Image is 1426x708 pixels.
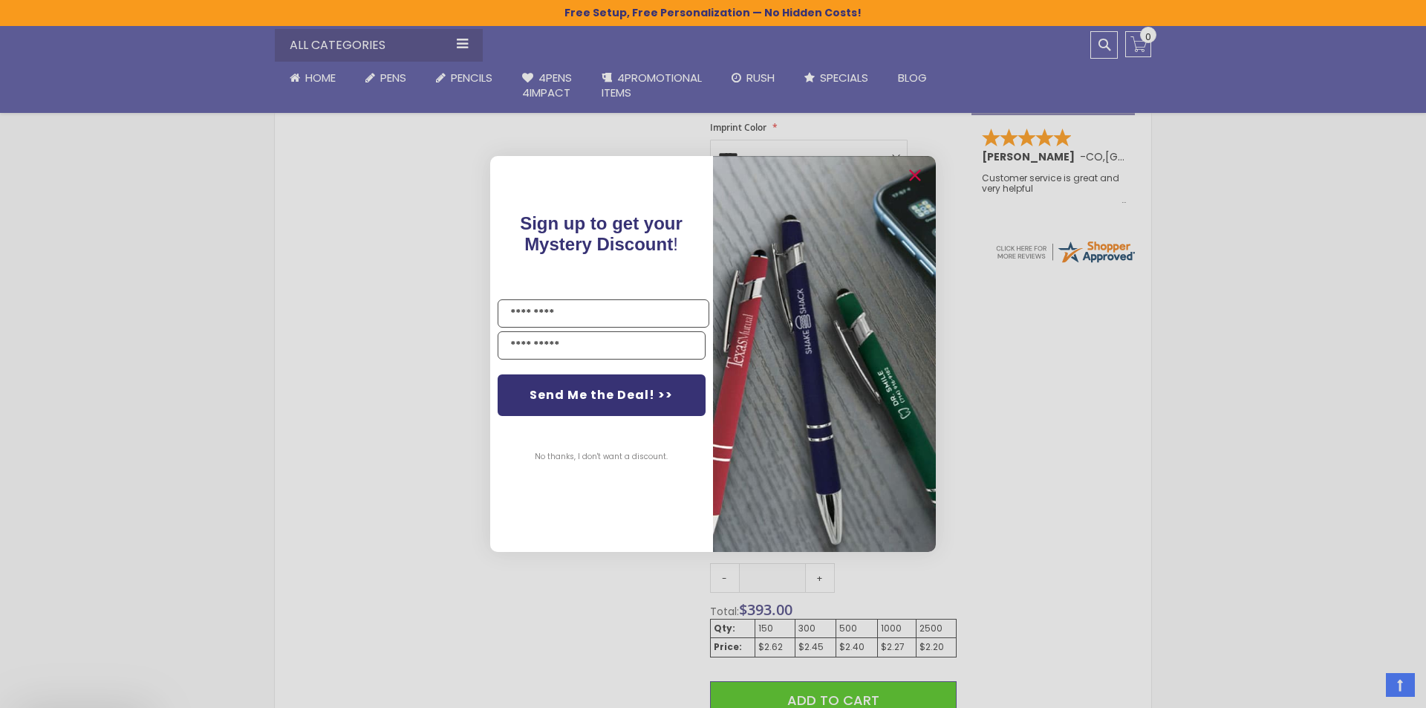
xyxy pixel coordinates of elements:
[521,213,683,254] span: !
[713,156,936,552] img: pop-up-image
[528,438,676,475] button: No thanks, I don't want a discount.
[498,374,706,416] button: Send Me the Deal! >>
[903,163,927,187] button: Close dialog
[521,213,683,254] span: Sign up to get your Mystery Discount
